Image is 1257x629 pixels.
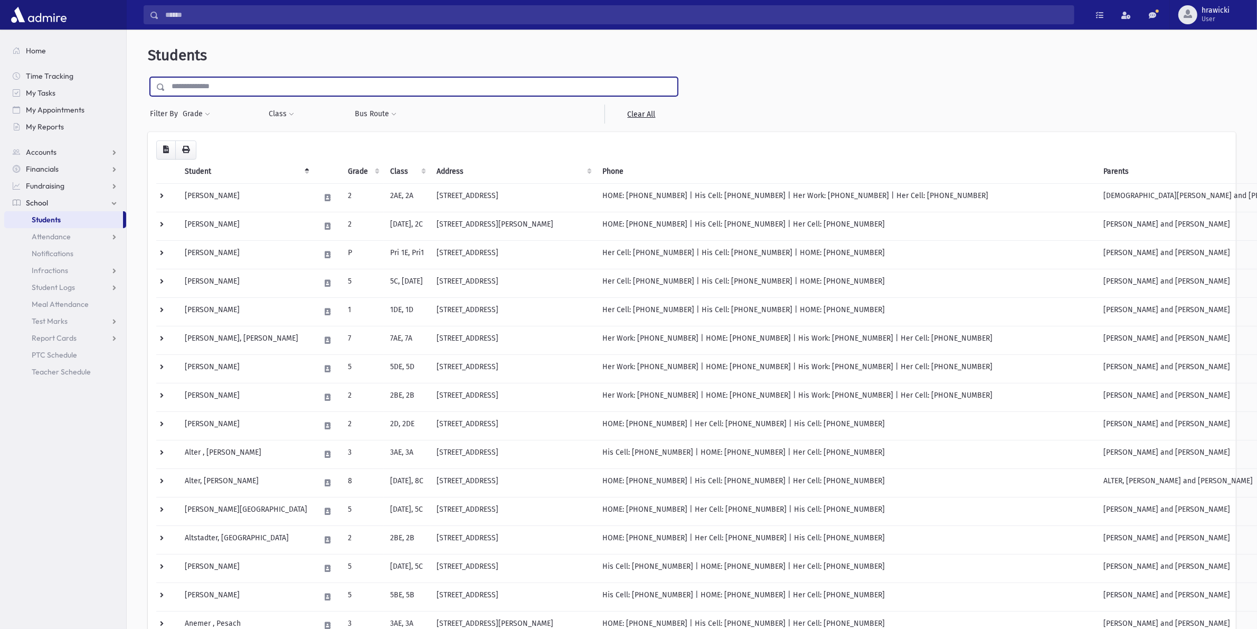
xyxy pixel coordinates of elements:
[596,159,1097,184] th: Phone
[342,354,384,383] td: 5
[342,440,384,468] td: 3
[26,181,64,191] span: Fundraising
[430,240,596,269] td: [STREET_ADDRESS]
[342,240,384,269] td: P
[178,326,314,354] td: [PERSON_NAME], [PERSON_NAME]
[342,554,384,583] td: 5
[26,198,48,208] span: School
[32,232,71,241] span: Attendance
[384,212,430,240] td: [DATE], 2C
[430,525,596,554] td: [STREET_ADDRESS]
[178,212,314,240] td: [PERSON_NAME]
[4,228,126,245] a: Attendance
[4,118,126,135] a: My Reports
[430,159,596,184] th: Address: activate to sort column ascending
[596,240,1097,269] td: Her Cell: [PHONE_NUMBER] | His Cell: [PHONE_NUMBER] | HOME: [PHONE_NUMBER]
[342,159,384,184] th: Grade: activate to sort column ascending
[430,354,596,383] td: [STREET_ADDRESS]
[342,411,384,440] td: 2
[26,122,64,132] span: My Reports
[384,440,430,468] td: 3AE, 3A
[342,525,384,554] td: 2
[175,140,196,159] button: Print
[8,4,69,25] img: AdmirePro
[384,297,430,326] td: 1DE, 1D
[26,88,55,98] span: My Tasks
[342,183,384,212] td: 2
[430,554,596,583] td: [STREET_ADDRESS]
[430,326,596,354] td: [STREET_ADDRESS]
[1202,15,1230,23] span: User
[384,183,430,212] td: 2AE, 2A
[4,346,126,363] a: PTC Schedule
[430,497,596,525] td: [STREET_ADDRESS]
[342,326,384,354] td: 7
[159,5,1074,24] input: Search
[342,497,384,525] td: 5
[4,245,126,262] a: Notifications
[178,183,314,212] td: [PERSON_NAME]
[596,583,1097,611] td: His Cell: [PHONE_NUMBER] | HOME: [PHONE_NUMBER] | Her Cell: [PHONE_NUMBER]
[4,313,126,330] a: Test Marks
[4,177,126,194] a: Fundraising
[384,240,430,269] td: Pri 1E, Pri1
[4,262,126,279] a: Infractions
[596,497,1097,525] td: HOME: [PHONE_NUMBER] | Her Cell: [PHONE_NUMBER] | His Cell: [PHONE_NUMBER]
[178,497,314,525] td: [PERSON_NAME][GEOGRAPHIC_DATA]
[4,101,126,118] a: My Appointments
[4,279,126,296] a: Student Logs
[342,468,384,497] td: 8
[32,266,68,275] span: Infractions
[596,269,1097,297] td: Her Cell: [PHONE_NUMBER] | His Cell: [PHONE_NUMBER] | HOME: [PHONE_NUMBER]
[384,411,430,440] td: 2D, 2DE
[430,383,596,411] td: [STREET_ADDRESS]
[384,554,430,583] td: [DATE], 5C
[384,383,430,411] td: 2BE, 2B
[32,299,89,309] span: Meal Attendance
[384,468,430,497] td: [DATE], 8C
[596,383,1097,411] td: Her Work: [PHONE_NUMBER] | HOME: [PHONE_NUMBER] | His Work: [PHONE_NUMBER] | Her Cell: [PHONE_NUM...
[430,468,596,497] td: [STREET_ADDRESS]
[4,330,126,346] a: Report Cards
[148,46,207,64] span: Students
[4,42,126,59] a: Home
[1202,6,1230,15] span: hrawicki
[32,367,91,377] span: Teacher Schedule
[430,297,596,326] td: [STREET_ADDRESS]
[596,525,1097,554] td: HOME: [PHONE_NUMBER] | Her Cell: [PHONE_NUMBER] | His Cell: [PHONE_NUMBER]
[604,105,678,124] a: Clear All
[32,333,77,343] span: Report Cards
[342,269,384,297] td: 5
[26,105,84,115] span: My Appointments
[384,326,430,354] td: 7AE, 7A
[384,269,430,297] td: 5C, [DATE]
[178,583,314,611] td: [PERSON_NAME]
[268,105,295,124] button: Class
[178,159,314,184] th: Student: activate to sort column descending
[156,140,176,159] button: CSV
[430,212,596,240] td: [STREET_ADDRESS][PERSON_NAME]
[596,183,1097,212] td: HOME: [PHONE_NUMBER] | His Cell: [PHONE_NUMBER] | Her Work: [PHONE_NUMBER] | Her Cell: [PHONE_NUM...
[355,105,398,124] button: Bus Route
[178,411,314,440] td: [PERSON_NAME]
[342,212,384,240] td: 2
[384,159,430,184] th: Class: activate to sort column ascending
[4,161,126,177] a: Financials
[26,71,73,81] span: Time Tracking
[4,144,126,161] a: Accounts
[150,108,182,119] span: Filter By
[4,194,126,211] a: School
[178,383,314,411] td: [PERSON_NAME]
[32,350,77,360] span: PTC Schedule
[26,147,56,157] span: Accounts
[430,269,596,297] td: [STREET_ADDRESS]
[4,211,123,228] a: Students
[342,297,384,326] td: 1
[32,249,73,258] span: Notifications
[342,383,384,411] td: 2
[178,269,314,297] td: [PERSON_NAME]
[430,583,596,611] td: [STREET_ADDRESS]
[430,411,596,440] td: [STREET_ADDRESS]
[342,583,384,611] td: 5
[596,354,1097,383] td: Her Work: [PHONE_NUMBER] | HOME: [PHONE_NUMBER] | His Work: [PHONE_NUMBER] | Her Cell: [PHONE_NUM...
